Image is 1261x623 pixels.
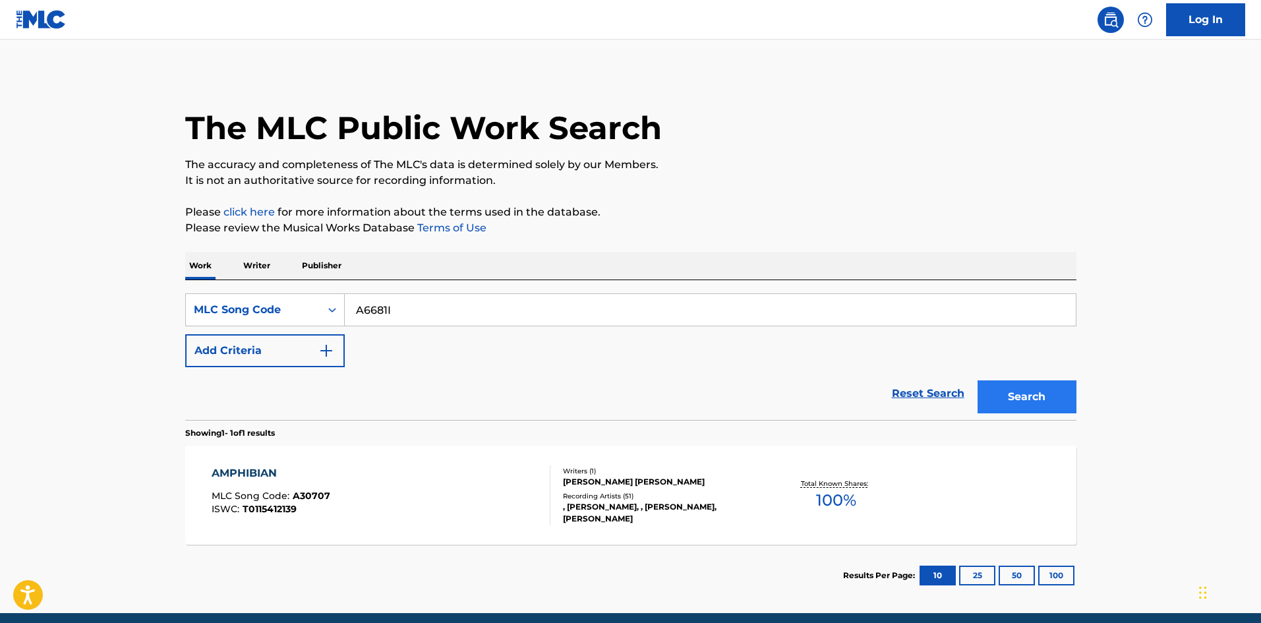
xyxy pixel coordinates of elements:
div: , [PERSON_NAME], , [PERSON_NAME], [PERSON_NAME] [563,501,762,525]
p: The accuracy and completeness of The MLC's data is determined solely by our Members. [185,157,1076,173]
img: help [1137,12,1153,28]
button: 25 [959,566,995,585]
form: Search Form [185,293,1076,420]
span: T0115412139 [243,503,297,515]
div: AMPHIBIAN [212,465,330,481]
img: MLC Logo [16,10,67,29]
h1: The MLC Public Work Search [185,108,662,148]
img: search [1103,12,1119,28]
button: Search [978,380,1076,413]
p: Please for more information about the terms used in the database. [185,204,1076,220]
p: Showing 1 - 1 of 1 results [185,427,275,439]
div: Drag [1199,573,1207,612]
iframe: Chat Widget [1195,560,1261,623]
div: Help [1132,7,1158,33]
div: MLC Song Code [194,302,312,318]
div: Recording Artists ( 51 ) [563,491,762,501]
span: ISWC : [212,503,243,515]
button: Add Criteria [185,334,345,367]
img: 9d2ae6d4665cec9f34b9.svg [318,343,334,359]
div: [PERSON_NAME] [PERSON_NAME] [563,476,762,488]
button: 100 [1038,566,1074,585]
span: A30707 [293,490,330,502]
button: 10 [920,566,956,585]
a: AMPHIBIANMLC Song Code:A30707ISWC:T0115412139Writers (1)[PERSON_NAME] [PERSON_NAME]Recording Arti... [185,446,1076,545]
span: MLC Song Code : [212,490,293,502]
p: Publisher [298,252,345,280]
p: It is not an authoritative source for recording information. [185,173,1076,189]
p: Results Per Page: [843,570,918,581]
p: Please review the Musical Works Database [185,220,1076,236]
div: Writers ( 1 ) [563,466,762,476]
a: Reset Search [885,379,971,408]
span: 100 % [816,489,856,512]
p: Total Known Shares: [801,479,871,489]
p: Writer [239,252,274,280]
a: Public Search [1098,7,1124,33]
a: Log In [1166,3,1245,36]
a: Terms of Use [415,222,486,234]
button: 50 [999,566,1035,585]
p: Work [185,252,216,280]
a: click here [223,206,275,218]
